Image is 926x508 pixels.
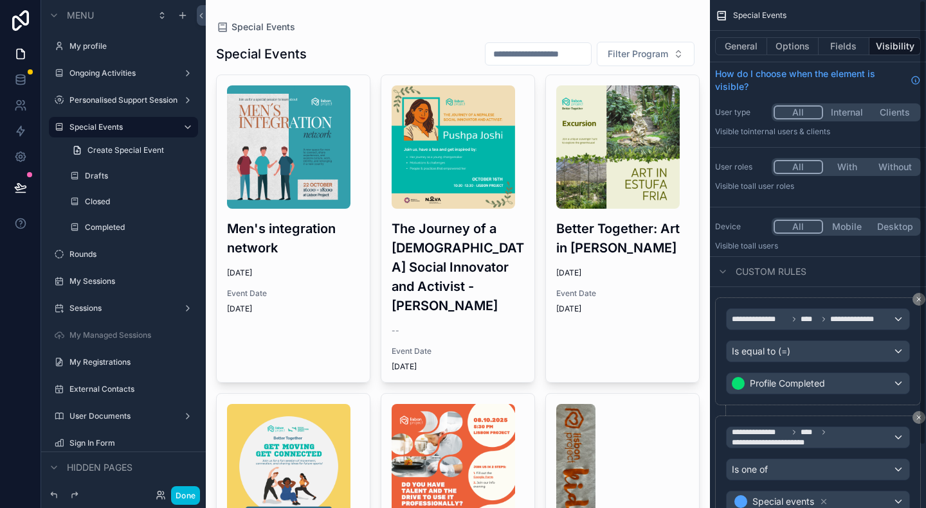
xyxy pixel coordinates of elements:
[819,37,870,55] button: Fields
[871,220,919,234] button: Desktop
[748,181,794,191] span: All user roles
[715,127,921,137] p: Visible to
[871,160,919,174] button: Without
[715,67,921,93] a: How do I choose when the element is visible?
[85,197,190,207] label: Closed
[774,160,823,174] button: All
[69,330,190,340] label: My Managed Sessions
[726,340,910,362] button: Is equal to (=)
[715,67,905,93] span: How do I choose when the element is visible?
[715,222,767,232] label: Device
[732,345,790,358] span: Is equal to (=)
[767,37,819,55] button: Options
[871,105,919,119] button: Clients
[823,220,871,234] button: Mobile
[67,9,94,22] span: Menu
[869,37,921,55] button: Visibility
[748,127,830,136] span: Internal users & clients
[715,162,767,172] label: User roles
[69,249,190,259] label: Rounds
[732,463,768,476] span: Is one of
[69,303,172,313] label: Sessions
[67,461,132,474] span: Hidden pages
[750,377,825,390] span: Profile Completed
[69,122,172,132] label: Special Events
[715,107,767,118] label: User type
[85,171,190,181] label: Drafts
[715,37,767,55] button: General
[69,41,190,51] label: My profile
[171,486,200,505] button: Done
[69,384,190,394] label: External Contacts
[69,411,172,421] label: User Documents
[733,10,786,21] span: Special Events
[69,276,190,286] label: My Sessions
[748,241,778,250] span: all users
[64,140,198,161] a: Create Special Event
[87,145,164,155] span: Create Special Event
[823,105,871,119] button: Internal
[69,357,190,367] label: My Registrations
[726,459,910,480] button: Is one of
[823,160,871,174] button: With
[85,222,190,232] label: Completed
[726,372,910,394] button: Profile Completed
[69,438,190,448] label: Sign In Form
[715,241,921,251] p: Visible to
[715,181,921,191] p: Visible to
[69,95,177,105] label: Personalised Support Sessions
[774,220,823,234] button: All
[736,265,806,278] span: Custom rules
[69,68,172,78] label: Ongoing Activities
[774,105,823,119] button: All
